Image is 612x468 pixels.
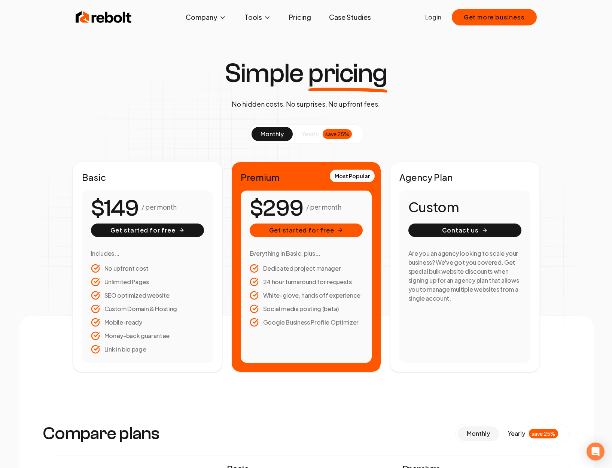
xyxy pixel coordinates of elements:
h3: Compare plans [43,425,160,443]
a: Login [425,13,441,22]
h3: Are you an agency looking to scale your business? We've got you covered. Get special bulk website... [408,249,521,303]
number-flow-react: $299 [250,192,303,225]
span: yearly [302,130,319,139]
button: yearlysave 25% [499,426,567,441]
li: Social media posting (beta) [250,304,363,313]
a: Pricing [283,10,317,25]
li: Google Business Profile Optimizer [250,318,363,327]
span: monthly [467,429,490,437]
h1: Simple [225,60,387,87]
img: Rebolt Logo [76,10,132,25]
p: No hidden costs. No surprises. No upfront fees. [232,99,380,109]
li: Money-back guarantee [91,331,204,340]
span: monthly [261,130,284,138]
h1: Custom [408,200,521,215]
div: Open Intercom Messenger [587,443,605,461]
p: / per month [141,202,176,212]
h2: Premium [241,171,372,183]
button: Company [180,10,232,25]
h2: Agency Plan [399,171,530,183]
number-flow-react: $149 [91,192,138,225]
button: yearlysave 25% [293,127,361,141]
button: Get started for free [250,224,363,237]
p: / per month [306,202,341,212]
li: Unlimited Pages [91,277,204,286]
span: pricing [308,60,387,87]
span: yearly [508,429,525,438]
button: Tools [238,10,277,25]
div: save 25% [529,429,558,438]
button: Get more business [452,9,537,25]
li: Dedicated project manager [250,264,363,273]
li: White-glove, hands off experience [250,291,363,300]
li: No upfront cost [91,264,204,273]
a: Case Studies [323,10,377,25]
h3: Includes... [91,249,204,258]
button: monthly [252,127,293,141]
button: Get started for free [91,224,204,237]
h3: Everything in Basic, plus... [250,249,363,258]
button: monthly [458,426,499,441]
button: Contact us [408,224,521,237]
li: SEO optimized website [91,291,204,300]
li: Link in bio page [91,345,204,354]
h2: Basic [82,171,213,183]
li: Custom Domain & Hosting [91,304,204,313]
div: save 25% [323,129,352,139]
li: 24 hour turnaround for requests [250,277,363,286]
div: Most Popular [330,170,375,182]
li: Mobile-ready [91,318,204,327]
